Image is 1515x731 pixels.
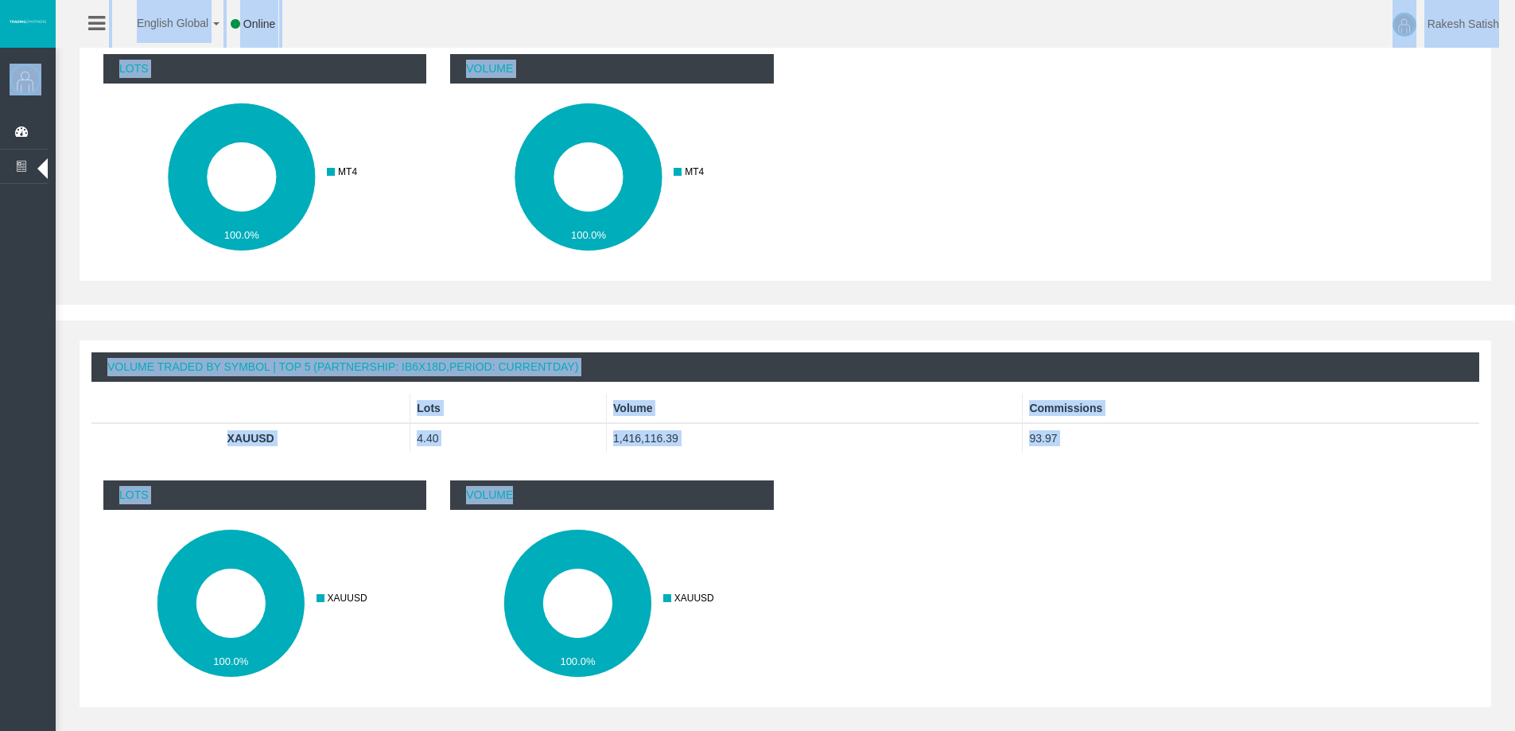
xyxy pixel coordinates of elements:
[1023,423,1479,453] td: 93.97
[1393,13,1416,37] img: user-image
[91,423,410,453] th: XAUUSD
[607,423,1023,453] td: 1,416,116.39
[243,17,275,30] span: Online
[116,17,208,29] span: English Global
[410,394,607,423] th: Lots
[91,352,1479,382] div: Volume Traded By Symbol | Top 5 (Partnership: IB6x18d,Period: CurrentDay)
[410,423,607,453] td: 4.40
[450,480,773,510] p: Volume
[607,394,1023,423] th: Volume
[1428,17,1499,30] span: Rakesh Satish
[450,54,773,84] p: Volume
[103,54,426,84] p: Lots
[8,18,48,25] img: logo.svg
[1023,394,1479,423] th: Commissions
[103,480,426,510] p: Lots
